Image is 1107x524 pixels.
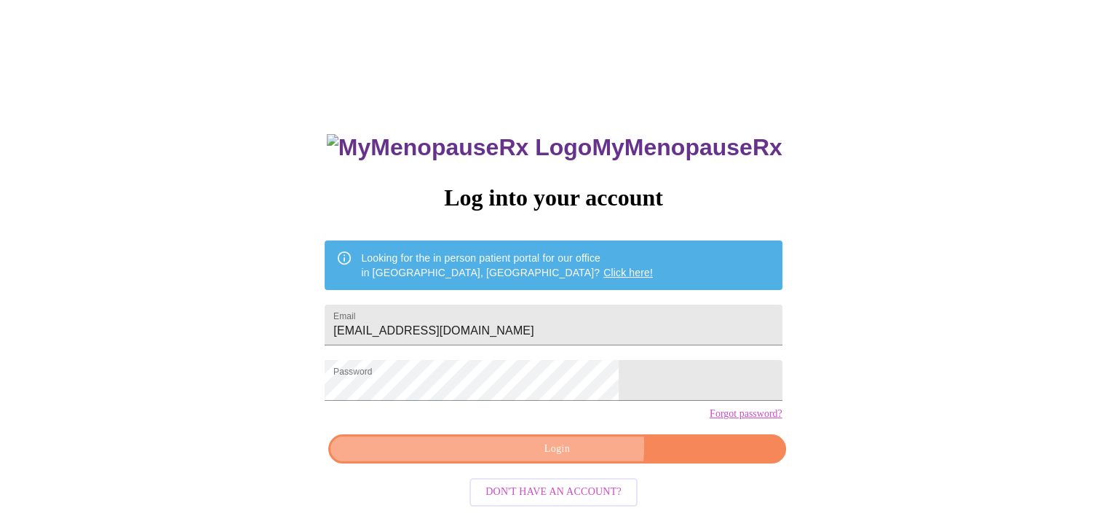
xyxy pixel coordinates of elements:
a: Click here! [603,267,653,278]
h3: Log into your account [325,184,782,211]
h3: MyMenopauseRx [327,134,782,161]
a: Don't have an account? [466,485,641,497]
span: Don't have an account? [485,483,622,501]
span: Login [345,440,769,458]
button: Login [328,434,785,464]
img: MyMenopauseRx Logo [327,134,592,161]
a: Forgot password? [710,408,782,420]
button: Don't have an account? [469,478,638,507]
div: Looking for the in person patient portal for our office in [GEOGRAPHIC_DATA], [GEOGRAPHIC_DATA]? [361,245,653,286]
